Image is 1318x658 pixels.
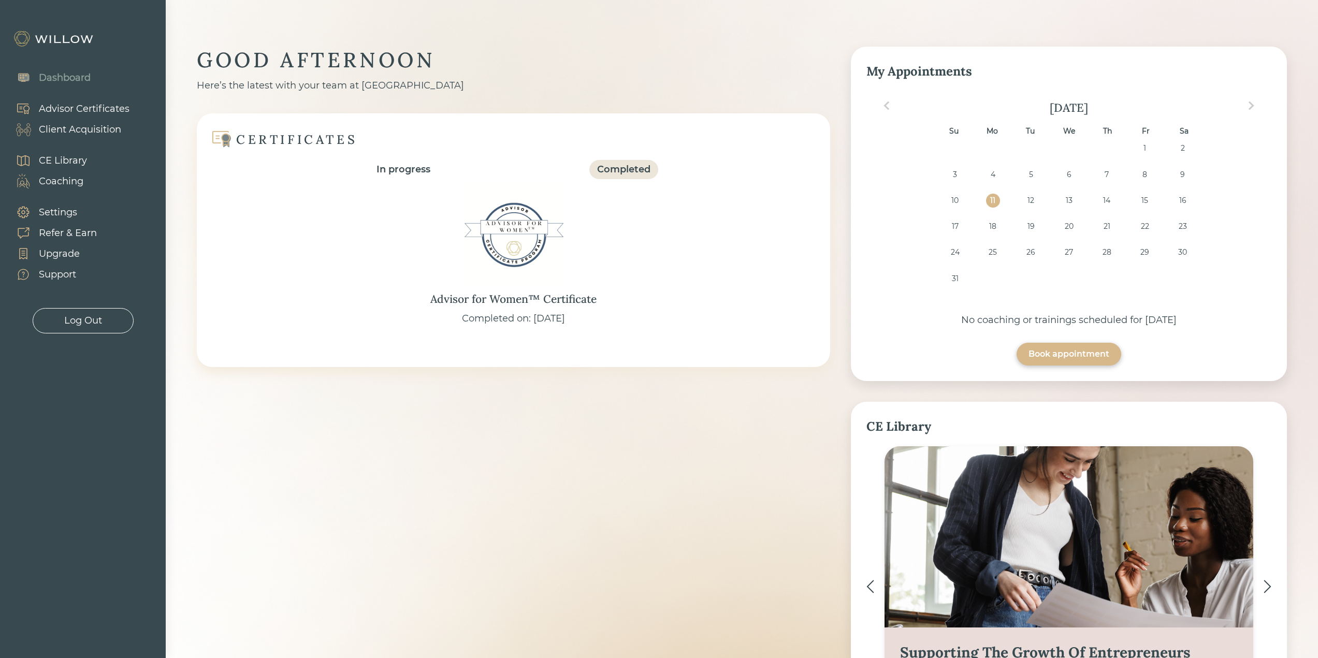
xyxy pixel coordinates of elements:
div: Choose Thursday, August 14th, 2025 [1100,194,1114,208]
div: month 2025-08 [870,141,1268,298]
div: Choose Friday, August 22nd, 2025 [1138,220,1152,233]
div: [DATE] [866,100,1271,115]
a: Coaching [5,171,87,192]
div: Choose Sunday, August 31st, 2025 [948,272,962,286]
div: Log Out [64,314,102,328]
div: In progress [376,163,430,177]
div: Choose Saturday, August 30th, 2025 [1176,245,1190,259]
div: Choose Saturday, August 16th, 2025 [1176,194,1190,208]
a: Client Acquisition [5,119,129,140]
div: Advisor for Women™ Certificate [430,291,597,308]
div: Choose Tuesday, August 12th, 2025 [1024,194,1038,208]
a: Refer & Earn [5,223,97,243]
div: Support [39,268,76,282]
a: Settings [5,202,97,223]
a: Upgrade [5,243,97,264]
div: Choose Sunday, August 10th, 2025 [948,194,962,208]
div: Tu [1023,124,1037,138]
div: Book appointment [1029,348,1109,360]
button: Next Month [1243,97,1259,114]
div: Advisor Certificates [39,102,129,116]
div: Choose Friday, August 29th, 2025 [1138,245,1152,259]
div: Choose Monday, August 4th, 2025 [986,168,1000,182]
img: < [866,580,874,593]
div: Choose Tuesday, August 26th, 2025 [1024,245,1038,259]
div: Choose Saturday, August 23rd, 2025 [1176,220,1190,233]
div: Choose Wednesday, August 27th, 2025 [1062,245,1076,259]
div: CE Library [39,154,87,168]
div: Completed [597,163,650,177]
div: Refer & Earn [39,226,97,240]
a: Dashboard [5,67,91,88]
div: Choose Friday, August 1st, 2025 [1138,141,1152,155]
div: Choose Tuesday, August 19th, 2025 [1024,220,1038,233]
div: Upgrade [39,247,80,261]
div: Dashboard [39,71,91,85]
div: Client Acquisition [39,123,121,137]
div: CE Library [866,417,1271,436]
div: Choose Sunday, August 3rd, 2025 [948,168,962,182]
div: Choose Tuesday, August 5th, 2025 [1024,168,1038,182]
div: Settings [39,206,77,220]
div: Completed on: [DATE] [462,312,565,326]
div: Here’s the latest with your team at [GEOGRAPHIC_DATA] [197,79,830,93]
div: Choose Thursday, August 28th, 2025 [1100,245,1114,259]
div: Choose Monday, August 11th, 2025 [986,194,1000,208]
div: Th [1100,124,1114,138]
div: Coaching [39,174,83,188]
div: Choose Monday, August 25th, 2025 [986,245,1000,259]
div: CERTIFICATES [236,131,357,148]
div: Choose Thursday, August 21st, 2025 [1100,220,1114,233]
img: > [1264,580,1271,593]
div: Mo [985,124,999,138]
div: Choose Wednesday, August 6th, 2025 [1062,168,1076,182]
div: Sa [1177,124,1191,138]
div: Fr [1139,124,1153,138]
div: We [1062,124,1076,138]
div: Choose Sunday, August 17th, 2025 [948,220,962,233]
div: GOOD AFTERNOON [197,47,830,74]
div: My Appointments [866,62,1271,81]
div: No coaching or trainings scheduled for [DATE] [866,313,1271,327]
div: Choose Wednesday, August 13th, 2025 [1062,194,1076,208]
div: Choose Saturday, August 2nd, 2025 [1176,141,1190,155]
div: Su [947,124,961,138]
img: Advisor for Women™ Certificate Badge [462,183,566,287]
div: Choose Saturday, August 9th, 2025 [1176,168,1190,182]
div: Choose Sunday, August 24th, 2025 [948,245,962,259]
div: Choose Friday, August 8th, 2025 [1138,168,1152,182]
button: Previous Month [878,97,895,114]
div: Choose Friday, August 15th, 2025 [1138,194,1152,208]
div: Choose Thursday, August 7th, 2025 [1100,168,1114,182]
div: Choose Monday, August 18th, 2025 [986,220,1000,233]
a: Advisor Certificates [5,98,129,119]
a: CE Library [5,150,87,171]
div: Choose Wednesday, August 20th, 2025 [1062,220,1076,233]
img: Willow [13,31,96,47]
